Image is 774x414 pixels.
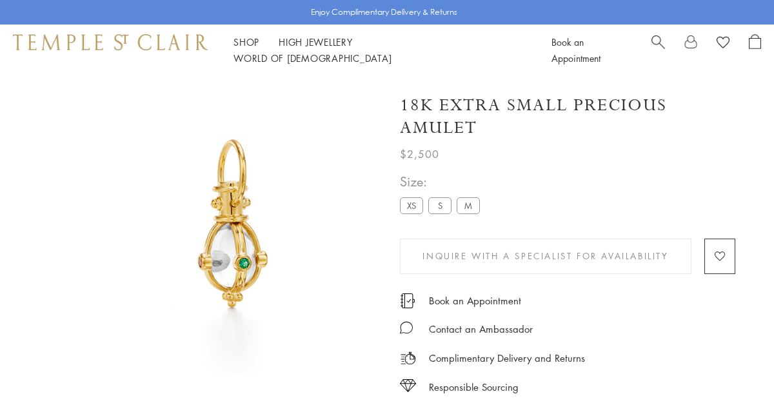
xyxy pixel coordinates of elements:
[311,6,457,19] p: Enjoy Complimentary Delivery & Returns
[400,350,416,366] img: icon_delivery.svg
[651,34,665,66] a: Search
[400,321,413,334] img: MessageIcon-01_2.svg
[429,321,533,337] div: Contact an Ambassador
[429,350,585,366] p: Complimentary Delivery and Returns
[400,379,416,392] img: icon_sourcing.svg
[233,34,522,66] nav: Main navigation
[429,293,521,308] a: Book an Appointment
[400,293,415,308] img: icon_appointment.svg
[400,171,485,192] span: Size:
[84,76,381,373] img: P56800-E9RES
[233,35,259,48] a: ShopShop
[551,35,600,64] a: Book an Appointment
[428,197,451,213] label: S
[717,34,729,54] a: View Wishlist
[457,197,480,213] label: M
[400,146,439,163] span: $2,500
[400,239,691,274] button: Inquire With A Specialist for Availability
[233,52,392,64] a: World of [DEMOGRAPHIC_DATA]World of [DEMOGRAPHIC_DATA]
[749,34,761,66] a: Open Shopping Bag
[429,379,519,395] div: Responsible Sourcing
[400,197,423,213] label: XS
[709,353,761,401] iframe: Gorgias live chat messenger
[279,35,353,48] a: High JewelleryHigh Jewellery
[400,94,735,139] h1: 18K Extra Small Precious Amulet
[13,34,208,50] img: Temple St. Clair
[422,249,668,263] span: Inquire With A Specialist for Availability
